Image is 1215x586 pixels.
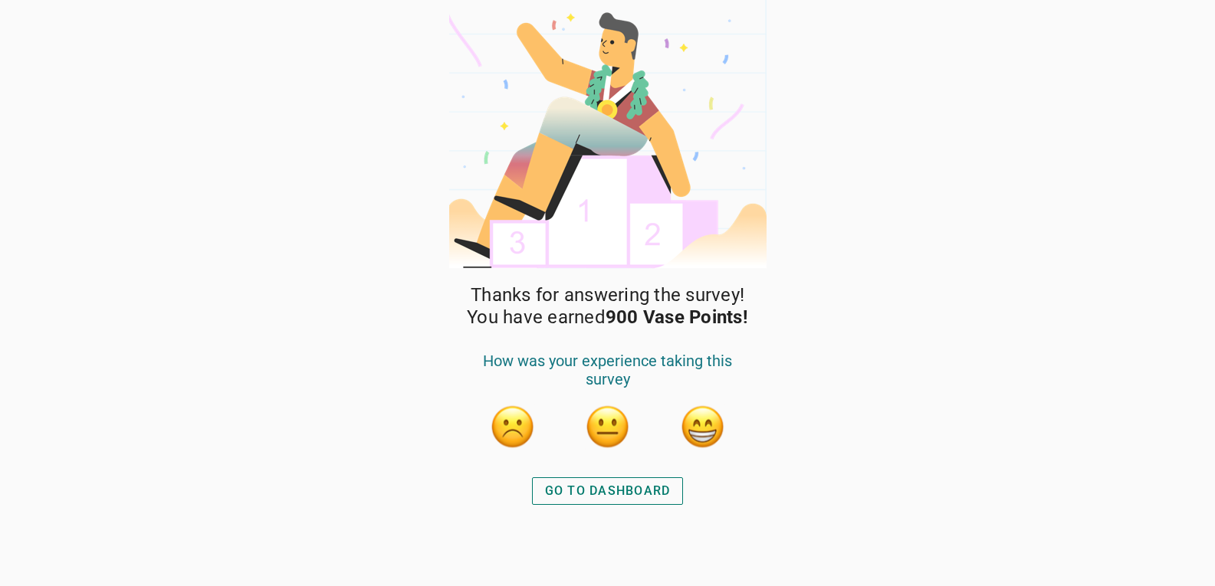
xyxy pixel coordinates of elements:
span: You have earned [467,306,748,329]
button: GO TO DASHBOARD [532,477,684,505]
span: Thanks for answering the survey! [471,284,744,306]
div: How was your experience taking this survey [465,352,750,404]
strong: 900 Vase Points! [606,306,748,328]
div: GO TO DASHBOARD [545,482,671,500]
